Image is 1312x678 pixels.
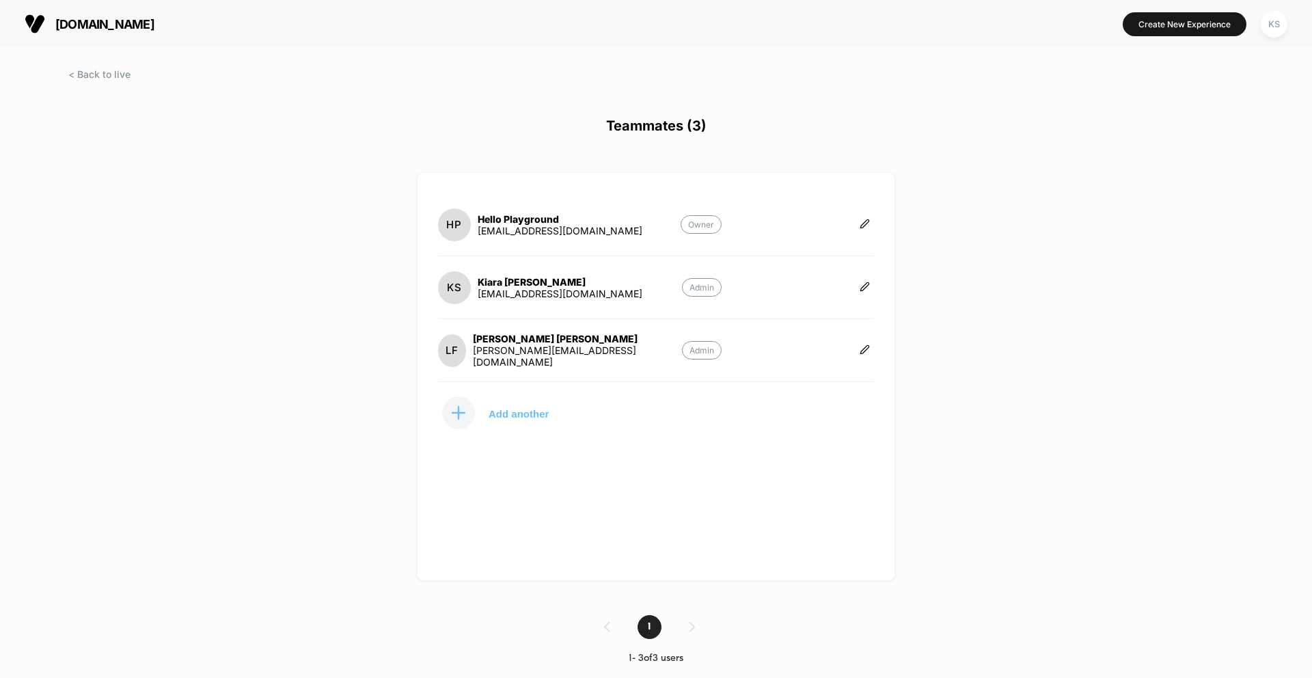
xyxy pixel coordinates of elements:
p: Add another [489,410,549,417]
div: Hello Playground [478,213,642,225]
p: KS [447,281,462,294]
p: HP [446,218,462,231]
button: Add another [438,396,575,430]
div: [PERSON_NAME] [PERSON_NAME] [473,333,682,344]
span: [DOMAIN_NAME] [55,17,154,31]
p: Admin [682,341,722,360]
div: [EMAIL_ADDRESS][DOMAIN_NAME] [478,288,642,299]
button: KS [1257,10,1291,38]
div: [PERSON_NAME][EMAIL_ADDRESS][DOMAIN_NAME] [473,344,682,368]
div: Kiara [PERSON_NAME] [478,276,642,288]
p: Admin [682,278,722,297]
button: [DOMAIN_NAME] [20,13,159,35]
img: Visually logo [25,14,45,34]
button: Create New Experience [1123,12,1246,36]
div: KS [1261,11,1287,38]
span: 1 [638,615,661,639]
p: LF [446,344,459,357]
p: Owner [681,215,722,234]
div: [EMAIL_ADDRESS][DOMAIN_NAME] [478,225,642,236]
